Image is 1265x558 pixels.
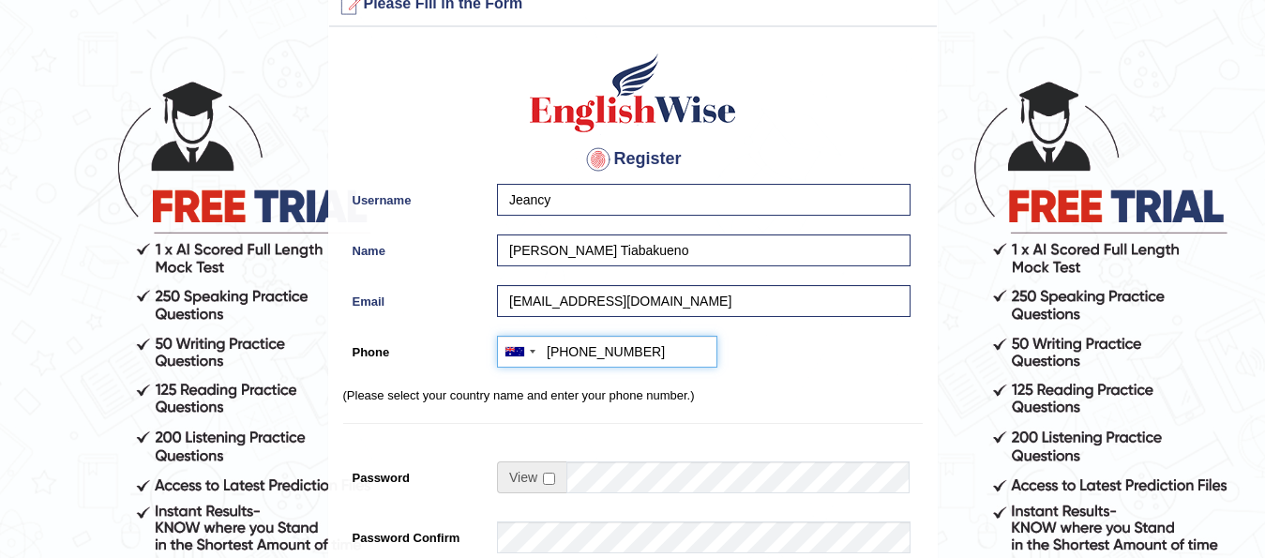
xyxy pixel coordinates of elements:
[526,51,740,135] img: Logo of English Wise create a new account for intelligent practice with AI
[498,337,541,367] div: Australia: +61
[497,336,717,368] input: +61 412 345 678
[343,234,489,260] label: Name
[343,285,489,310] label: Email
[343,144,923,174] h4: Register
[543,473,555,485] input: Show/Hide Password
[343,521,489,547] label: Password Confirm
[343,386,923,404] p: (Please select your country name and enter your phone number.)
[343,184,489,209] label: Username
[343,461,489,487] label: Password
[343,336,489,361] label: Phone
